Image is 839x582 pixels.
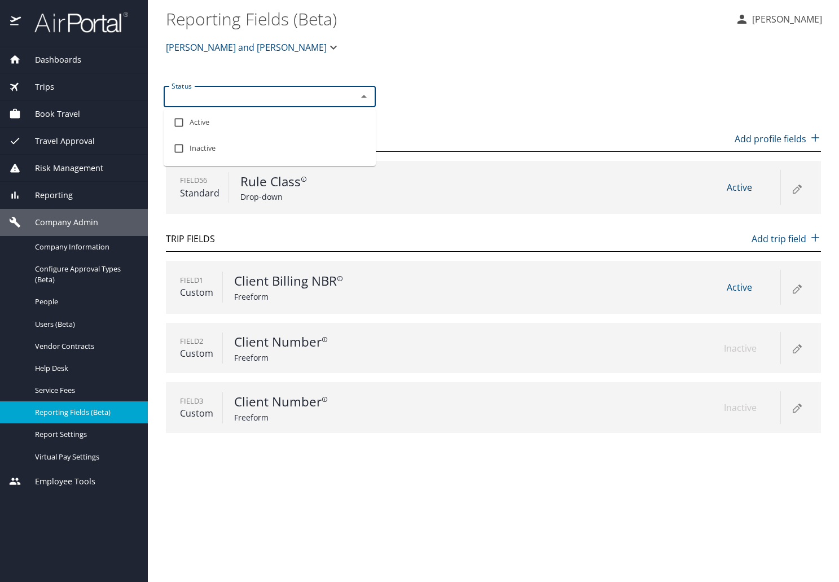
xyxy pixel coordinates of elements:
p: Freeform [234,352,451,364]
p: Field 2 [180,336,213,347]
p: Custom [180,347,213,360]
button: Close [356,89,372,104]
span: [PERSON_NAME] and [PERSON_NAME] [166,40,327,55]
p: Field 1 [180,275,213,286]
span: People [35,296,134,307]
p: Standard [180,186,219,200]
p: Trip Fields [166,232,215,246]
span: Active [727,281,752,294]
p: Rule Class [240,172,457,191]
p: Freeform [234,291,451,303]
span: Company Admin [21,216,98,229]
p: Freeform [234,412,451,423]
button: [PERSON_NAME] and [PERSON_NAME] [161,36,345,59]
p: [PERSON_NAME] [749,12,822,26]
p: Field 3 [180,396,213,406]
img: airportal-logo.png [22,11,128,33]
img: add icon [810,232,821,243]
svg: For guest use arrangers information [301,176,307,182]
p: Field 56 [180,175,219,186]
span: Travel Approval [21,135,95,147]
button: [PERSON_NAME] [731,9,827,29]
span: Employee Tools [21,475,95,488]
p: Client Billing NBR [234,272,451,291]
span: Book Travel [21,108,80,120]
img: add icon [810,132,821,143]
svg: Freeform - If U1 is used and another client nbr is needed, this field is to be used. [322,336,328,343]
span: Report Settings [35,429,134,440]
p: Drop-down [240,191,457,203]
span: Users (Beta) [35,319,134,330]
p: Add profile fields [735,132,821,146]
p: Client Number [234,332,451,352]
img: icon-airportal.png [10,11,22,33]
p: Inactive [724,401,780,414]
p: Inactive [724,342,780,355]
p: Custom [180,406,213,420]
p: Add trip field [752,232,821,246]
span: Reporting Fields (Beta) [35,407,134,418]
li: Active [164,110,376,135]
span: Reporting [21,189,73,202]
li: Inactive [164,135,376,161]
span: Company Information [35,242,134,252]
span: Service Fees [35,385,134,396]
span: Risk Management [21,162,103,174]
p: Client Number [234,392,451,412]
span: Configure Approval Types (Beta) [35,264,134,285]
h1: Reporting Fields (Beta) [166,1,726,36]
span: Trips [21,81,54,93]
span: Vendor Contracts [35,341,134,352]
span: Dashboards [21,54,81,66]
span: Active [727,181,752,194]
svg: Freeform, if no number is presented then use value of 99999.999 [337,275,343,282]
span: Virtual Pay Settings [35,452,134,462]
span: Help Desk [35,363,134,374]
p: Custom [180,286,213,299]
